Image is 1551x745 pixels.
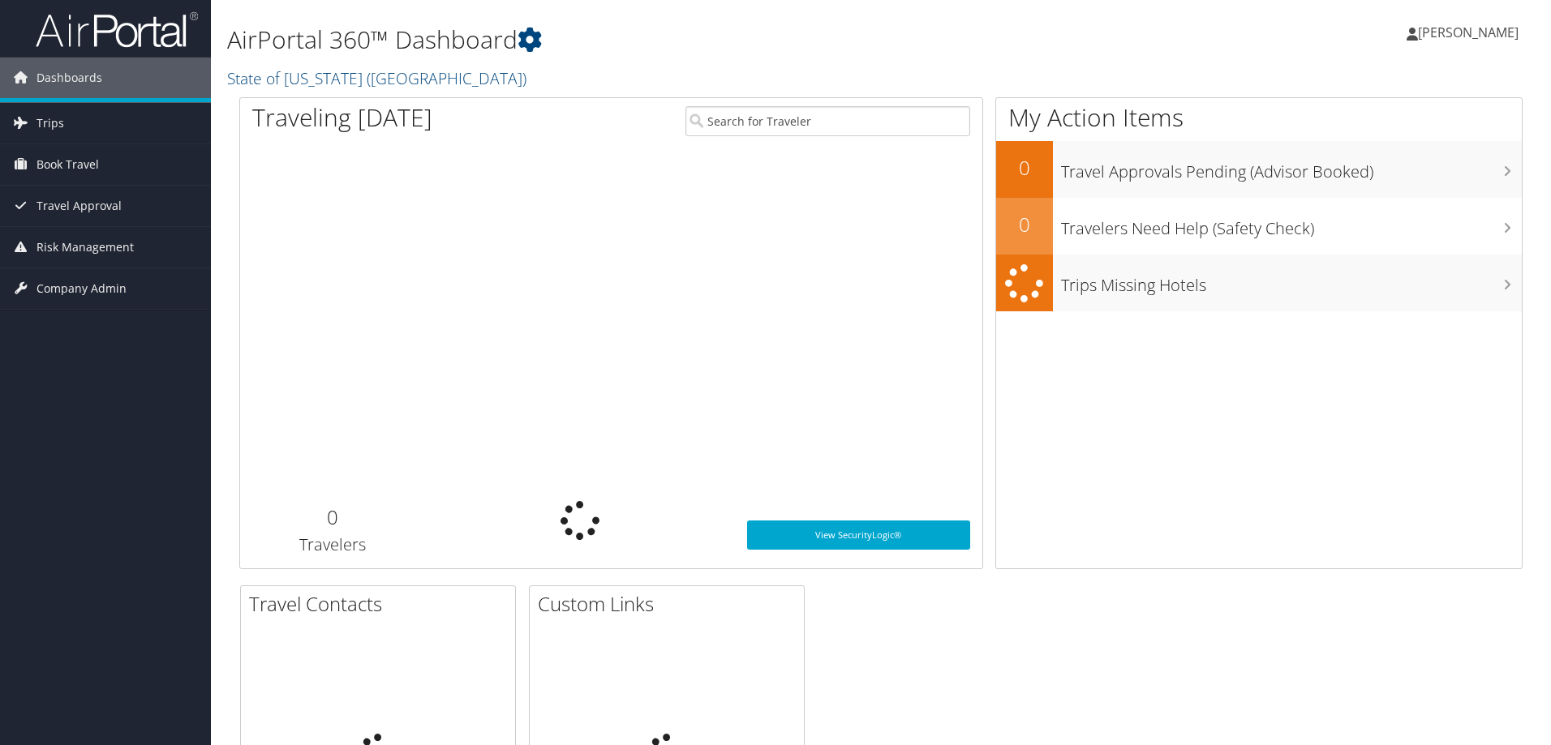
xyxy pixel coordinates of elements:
a: State of [US_STATE] ([GEOGRAPHIC_DATA]) [227,67,531,89]
a: 0Travelers Need Help (Safety Check) [996,198,1522,255]
span: Risk Management [37,227,134,268]
input: Search for Traveler [685,106,970,136]
h3: Travel Approvals Pending (Advisor Booked) [1061,152,1522,183]
h1: Traveling [DATE] [252,101,432,135]
h3: Travelers [252,533,414,556]
a: View SecurityLogic® [747,520,970,550]
h3: Travelers Need Help (Safety Check) [1061,209,1522,240]
h2: Custom Links [538,590,804,618]
h2: Travel Contacts [249,590,515,618]
span: Company Admin [37,268,127,309]
h1: AirPortal 360™ Dashboard [227,23,1099,57]
a: Trips Missing Hotels [996,255,1522,312]
h2: 0 [252,503,414,531]
h2: 0 [996,211,1053,238]
h3: Trips Missing Hotels [1061,266,1522,297]
span: Trips [37,103,64,143]
a: [PERSON_NAME] [1407,8,1535,57]
span: [PERSON_NAME] [1418,24,1519,41]
span: Book Travel [37,144,99,185]
img: airportal-logo.png [36,11,198,49]
span: Travel Approval [37,186,122,226]
a: 0Travel Approvals Pending (Advisor Booked) [996,141,1522,198]
h1: My Action Items [996,101,1522,135]
span: Dashboards [37,58,102,98]
h2: 0 [996,154,1053,182]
